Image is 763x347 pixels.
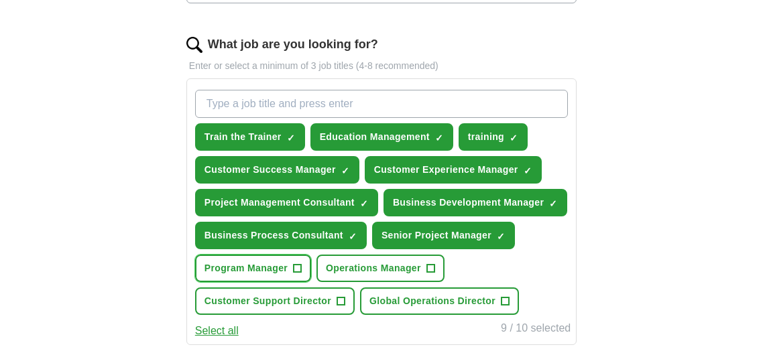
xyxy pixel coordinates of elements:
button: Operations Manager [316,255,445,282]
span: Global Operations Director [369,294,495,308]
span: Operations Manager [326,261,421,275]
span: Senior Project Manager [381,228,491,242]
button: Education Management✓ [310,123,453,151]
span: Customer Success Manager [204,163,336,177]
button: Global Operations Director [360,287,519,315]
button: Program Manager [195,255,311,282]
span: ✓ [497,231,505,242]
span: ✓ [341,165,349,176]
span: ✓ [349,231,357,242]
button: Project Management Consultant✓ [195,189,378,216]
button: training✓ [459,123,528,151]
div: 9 / 10 selected [501,320,571,339]
button: Select all [195,323,239,339]
span: ✓ [549,198,557,209]
button: Senior Project Manager✓ [372,222,515,249]
button: Business Development Manager✓ [384,189,567,216]
span: ✓ [510,133,518,143]
button: Customer Success Manager✓ [195,156,359,184]
span: Business Process Consultant [204,228,343,242]
span: Business Development Manager [393,196,544,210]
img: search.png [186,37,202,53]
button: Business Process Consultant✓ [195,222,367,249]
span: Customer Support Director [204,294,331,308]
span: Project Management Consultant [204,196,355,210]
span: Train the Trainer [204,130,282,144]
span: ✓ [524,165,532,176]
p: Enter or select a minimum of 3 job titles (4-8 recommended) [186,59,577,73]
span: ✓ [435,133,443,143]
span: training [468,130,504,144]
button: Customer Experience Manager✓ [365,156,542,184]
span: ✓ [287,133,295,143]
input: Type a job title and press enter [195,90,568,118]
span: Education Management [320,130,430,144]
label: What job are you looking for? [208,36,378,54]
span: ✓ [360,198,368,209]
button: Train the Trainer✓ [195,123,305,151]
span: Customer Experience Manager [374,163,518,177]
button: Customer Support Director [195,287,355,315]
span: Program Manager [204,261,288,275]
